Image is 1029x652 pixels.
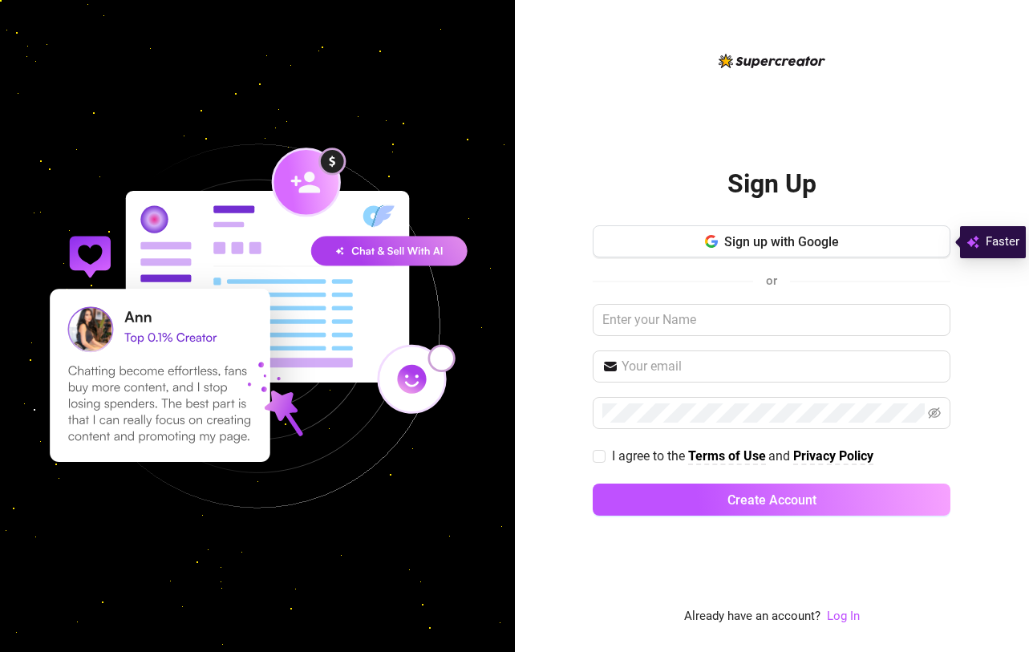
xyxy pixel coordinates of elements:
[688,448,766,465] a: Terms of Use
[593,484,950,516] button: Create Account
[719,54,825,68] img: logo-BBDzfeDw.svg
[827,607,860,626] a: Log In
[688,448,766,464] strong: Terms of Use
[684,607,820,626] span: Already have an account?
[986,233,1019,252] span: Faster
[768,448,793,464] span: and
[727,168,816,200] h2: Sign Up
[827,609,860,623] a: Log In
[593,225,950,257] button: Sign up with Google
[966,233,979,252] img: svg%3e
[766,273,777,288] span: or
[612,448,688,464] span: I agree to the
[593,304,950,336] input: Enter your Name
[724,234,839,249] span: Sign up with Google
[928,407,941,419] span: eye-invisible
[793,448,873,464] strong: Privacy Policy
[622,357,941,376] input: Your email
[727,492,816,508] span: Create Account
[793,448,873,465] a: Privacy Policy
